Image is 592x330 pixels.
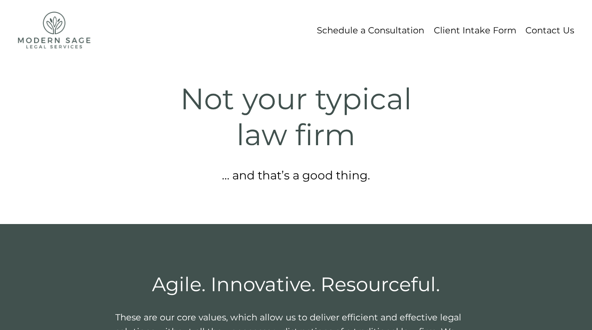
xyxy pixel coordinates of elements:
[115,272,477,297] h2: Agile. Innovative. Resourceful.
[434,22,516,38] a: Client Intake Form
[18,166,575,185] p: … and that’s a good thing.
[18,12,91,48] img: Modern Sage Legal Services
[525,22,574,38] a: Contact Us
[317,22,424,38] a: Schedule a Consultation
[18,81,575,153] h1: Not your typical law firm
